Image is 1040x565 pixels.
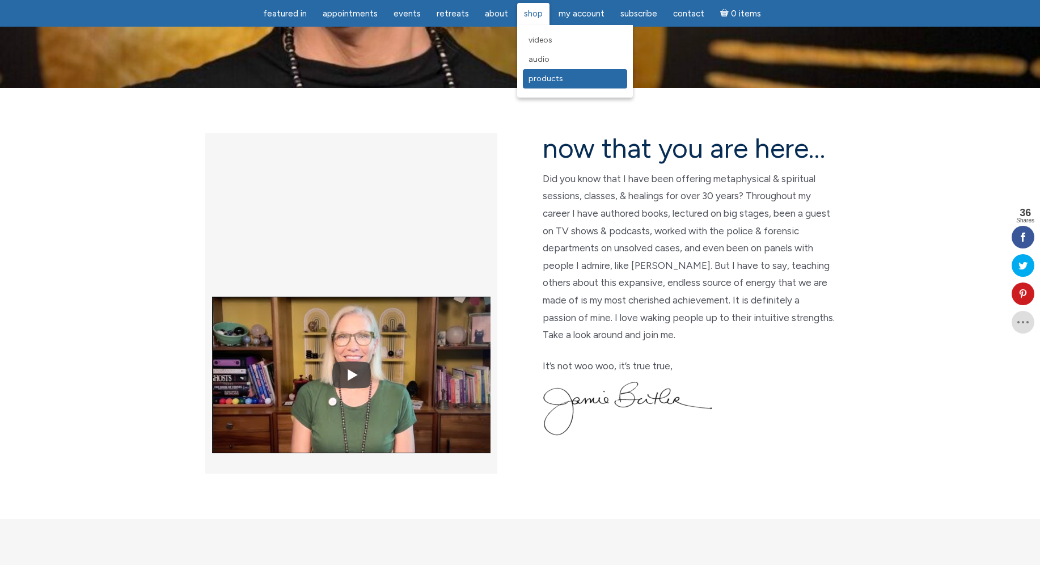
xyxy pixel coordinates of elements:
[713,2,768,25] a: Cart0 items
[524,9,543,19] span: Shop
[43,67,102,74] div: Domain Overview
[212,271,491,479] img: YouTube video
[113,66,122,75] img: tab_keywords_by_traffic_grey.svg
[552,3,611,25] a: My Account
[31,66,40,75] img: tab_domain_overview_orange.svg
[543,133,835,163] h2: now that you are here…
[529,74,563,83] span: Products
[543,357,835,375] p: It’s not woo woo, it’s true true,
[620,9,657,19] span: Subscribe
[731,10,761,18] span: 0 items
[523,50,627,69] a: Audio
[523,69,627,88] a: Products
[1016,218,1034,224] span: Shares
[559,9,604,19] span: My Account
[485,9,508,19] span: About
[529,35,552,45] span: Videos
[387,3,428,25] a: Events
[18,18,27,27] img: logo_orange.svg
[517,3,549,25] a: Shop
[720,9,731,19] i: Cart
[666,3,711,25] a: Contact
[437,9,469,19] span: Retreats
[430,3,476,25] a: Retreats
[614,3,664,25] a: Subscribe
[529,54,549,64] span: Audio
[523,31,627,50] a: Videos
[256,3,314,25] a: featured in
[543,170,835,344] p: Did you know that I have been offering metaphysical & spiritual sessions, classes, & healings for...
[263,9,307,19] span: featured in
[394,9,421,19] span: Events
[323,9,378,19] span: Appointments
[1016,208,1034,218] span: 36
[32,18,56,27] div: v 4.0.25
[18,29,27,39] img: website_grey.svg
[316,3,384,25] a: Appointments
[29,29,125,39] div: Domain: [DOMAIN_NAME]
[125,67,191,74] div: Keywords by Traffic
[478,3,515,25] a: About
[673,9,704,19] span: Contact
